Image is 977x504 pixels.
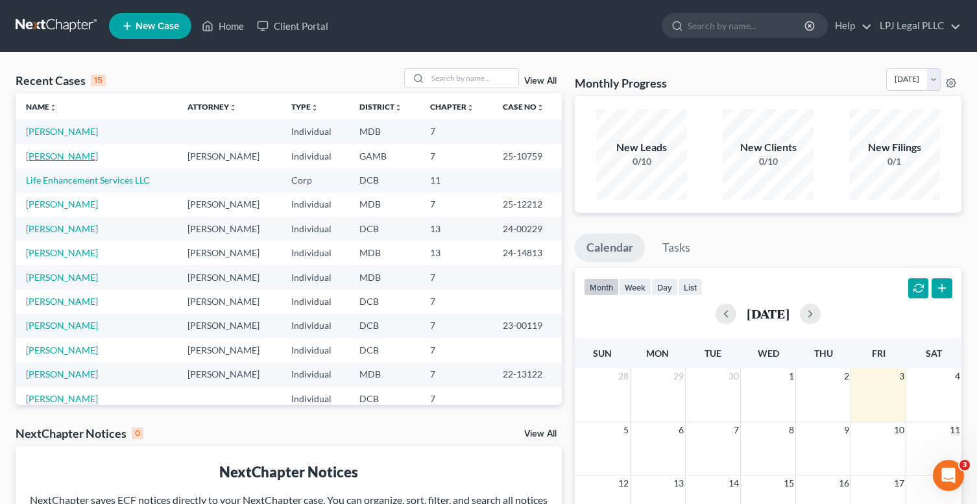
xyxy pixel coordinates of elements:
[136,21,179,31] span: New Case
[420,265,492,289] td: 7
[596,140,687,155] div: New Leads
[651,234,702,262] a: Tasks
[758,348,779,359] span: Wed
[575,234,645,262] a: Calendar
[420,289,492,313] td: 7
[524,429,557,438] a: View All
[26,344,98,355] a: [PERSON_NAME]
[651,278,678,296] button: day
[843,422,850,438] span: 9
[26,174,150,186] a: Life Enhancement Services LLC
[132,427,143,439] div: 0
[281,144,349,168] td: Individual
[26,247,98,258] a: [PERSON_NAME]
[349,289,420,313] td: DCB
[814,348,833,359] span: Thu
[281,387,349,411] td: Individual
[838,475,850,491] span: 16
[430,102,474,112] a: Chapterunfold_more
[420,168,492,192] td: 11
[420,119,492,143] td: 7
[349,241,420,265] td: MDB
[849,155,940,168] div: 0/1
[646,348,669,359] span: Mon
[49,104,57,112] i: unfold_more
[678,278,703,296] button: list
[672,475,685,491] span: 13
[281,363,349,387] td: Individual
[926,348,942,359] span: Sat
[492,144,562,168] td: 25-10759
[281,168,349,192] td: Corp
[723,140,814,155] div: New Clients
[428,69,518,88] input: Search by name...
[747,307,790,320] h2: [DATE]
[575,75,667,91] h3: Monthly Progress
[893,475,906,491] span: 17
[291,102,319,112] a: Typeunfold_more
[311,104,319,112] i: unfold_more
[359,102,402,112] a: Districtunfold_more
[948,422,961,438] span: 11
[843,368,850,384] span: 2
[349,119,420,143] td: MDB
[349,265,420,289] td: MDB
[788,368,795,384] span: 1
[584,278,619,296] button: month
[349,363,420,387] td: MDB
[420,338,492,362] td: 7
[281,217,349,241] td: Individual
[492,241,562,265] td: 24-14813
[349,144,420,168] td: GAMB
[420,217,492,241] td: 13
[727,475,740,491] span: 14
[705,348,721,359] span: Tue
[617,368,630,384] span: 28
[26,320,98,331] a: [PERSON_NAME]
[177,241,281,265] td: [PERSON_NAME]
[26,272,98,283] a: [PERSON_NAME]
[281,314,349,338] td: Individual
[281,338,349,362] td: Individual
[688,14,806,38] input: Search by name...
[727,368,740,384] span: 30
[524,77,557,86] a: View All
[420,144,492,168] td: 7
[420,193,492,217] td: 7
[26,368,98,379] a: [PERSON_NAME]
[933,460,964,491] iframe: Intercom live chat
[849,140,940,155] div: New Filings
[959,460,970,470] span: 3
[26,462,551,482] div: NextChapter Notices
[893,422,906,438] span: 10
[954,368,961,384] span: 4
[281,119,349,143] td: Individual
[177,144,281,168] td: [PERSON_NAME]
[349,168,420,192] td: DCB
[281,193,349,217] td: Individual
[229,104,237,112] i: unfold_more
[617,475,630,491] span: 12
[677,422,685,438] span: 6
[281,289,349,313] td: Individual
[349,193,420,217] td: MDB
[466,104,474,112] i: unfold_more
[26,296,98,307] a: [PERSON_NAME]
[672,368,685,384] span: 29
[26,126,98,137] a: [PERSON_NAME]
[177,193,281,217] td: [PERSON_NAME]
[593,348,612,359] span: Sun
[492,363,562,387] td: 22-13122
[782,475,795,491] span: 15
[828,14,872,38] a: Help
[349,387,420,411] td: DCB
[177,289,281,313] td: [PERSON_NAME]
[281,265,349,289] td: Individual
[622,422,630,438] span: 5
[732,422,740,438] span: 7
[619,278,651,296] button: week
[788,422,795,438] span: 8
[26,150,98,162] a: [PERSON_NAME]
[420,363,492,387] td: 7
[898,368,906,384] span: 3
